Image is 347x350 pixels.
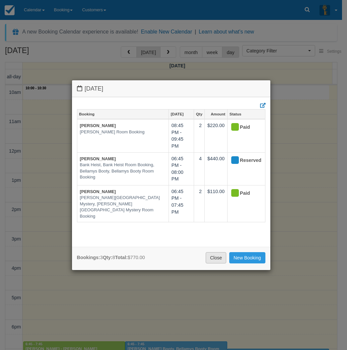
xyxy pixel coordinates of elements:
td: $110.00 [204,185,227,222]
td: $440.00 [204,152,227,185]
a: [DATE] [169,109,194,119]
td: 2 [194,119,204,152]
a: Amount [205,109,227,119]
em: [PERSON_NAME] Room Booking [80,129,166,135]
div: Paid [230,188,256,199]
em: [PERSON_NAME][GEOGRAPHIC_DATA] Mystery, [PERSON_NAME][GEOGRAPHIC_DATA] Mystery Room Booking [80,195,166,219]
div: Paid [230,122,256,133]
a: Close [206,252,226,263]
a: [PERSON_NAME] [80,156,116,161]
td: 06:45 PM - 08:00 PM [169,152,194,185]
a: Booking [77,109,169,119]
a: Status [228,109,265,119]
strong: Qty: [103,255,112,260]
em: Bank Heist, Bank Heist Room Booking, Bellamys Booty, Bellamys Booty Room Booking [80,162,166,180]
td: 06:45 PM - 07:45 PM [169,185,194,222]
td: $220.00 [204,119,227,152]
strong: Total: [115,255,128,260]
td: 4 [194,152,204,185]
a: [PERSON_NAME] [80,189,116,194]
div: 3 8 $770.00 [77,254,145,261]
strong: Bookings: [77,255,100,260]
h4: [DATE] [77,85,265,92]
td: 08:45 PM - 09:45 PM [169,119,194,152]
td: 2 [194,185,204,222]
a: New Booking [229,252,265,263]
a: [PERSON_NAME] [80,123,116,128]
div: Reserved [230,155,256,166]
a: Qty [194,109,204,119]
